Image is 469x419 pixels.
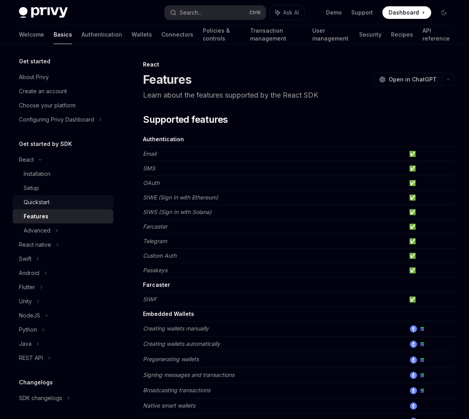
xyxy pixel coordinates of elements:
div: Choose your platform [19,101,76,110]
div: React native [19,240,51,249]
img: ethereum.png [410,372,417,379]
a: Features [13,209,113,223]
img: dark logo [19,7,68,18]
h5: Get started by SDK [19,139,72,149]
em: Email [143,150,156,157]
a: Dashboard [382,6,431,19]
div: SDK changelogs [19,393,62,403]
em: OAuth [143,179,159,186]
a: Authentication [82,25,122,44]
a: Transaction management [250,25,302,44]
td: ✅ [406,249,455,263]
em: Broadcasting transactions [143,387,210,393]
img: ethereum.png [410,356,417,364]
a: API reference [423,25,450,44]
img: ethereum.png [410,325,417,332]
a: Connectors [161,25,193,44]
em: Signing messages and transactions [143,371,234,378]
td: ✅ [406,263,455,278]
img: solana.png [419,325,426,332]
div: React [143,61,455,68]
td: ✅ [406,220,455,234]
td: ✅ [406,147,455,161]
div: Swift [19,254,32,264]
div: Flutter [19,282,35,292]
p: Learn about the features supported by the React SDK [143,90,455,101]
em: Custom Auth [143,252,176,259]
td: ✅ [406,190,455,205]
button: Ask AI [270,6,304,20]
a: User management [312,25,350,44]
a: Wallets [132,25,152,44]
div: Search... [180,8,202,17]
em: Farcaster [143,223,167,230]
img: ethereum.png [410,341,417,348]
span: Dashboard [389,9,419,17]
h5: Changelogs [19,378,53,387]
em: Passkeys [143,267,167,273]
div: Configuring Privy Dashboard [19,115,94,124]
h5: Get started [19,57,50,66]
img: ethereum.png [410,402,417,410]
td: ✅ [406,205,455,220]
div: Setup [24,183,39,193]
a: Create an account [13,84,113,98]
td: ✅ [406,234,455,249]
button: Toggle dark mode [437,6,450,19]
a: Setup [13,181,113,195]
div: About Privy [19,72,49,82]
div: Create an account [19,87,67,96]
span: Supported features [143,113,228,126]
td: ✅ [406,161,455,176]
a: Choose your platform [13,98,113,113]
em: SIWE (Sign In with Ethereum) [143,194,218,201]
em: Native smart wallets [143,402,195,409]
div: REST API [19,353,43,363]
em: Creating wallets manually [143,325,209,332]
img: solana.png [419,387,426,394]
em: Pregenerating wallets [143,356,199,362]
a: Security [359,25,382,44]
a: Recipes [391,25,413,44]
div: Android [19,268,39,278]
a: Welcome [19,25,44,44]
img: ethereum.png [410,387,417,394]
a: Policies & controls [203,25,241,44]
img: solana.png [419,372,426,379]
em: SIWF [143,296,157,303]
div: NodeJS [19,311,40,320]
div: Advanced [24,226,50,235]
em: SIWS (Sign In with Solana) [143,209,211,215]
a: Basics [54,25,72,44]
td: ✅ [406,292,455,307]
a: Quickstart [13,195,113,209]
div: Unity [19,297,32,306]
button: Open in ChatGPT [374,73,441,86]
div: Installation [24,169,50,179]
img: solana.png [419,356,426,364]
a: Installation [13,167,113,181]
div: Features [24,212,48,221]
span: Ctrl K [249,9,261,16]
em: Telegram [143,238,167,244]
img: solana.png [419,341,426,348]
div: Java [19,339,32,349]
strong: Embedded Wallets [143,310,194,317]
td: ✅ [406,176,455,190]
span: Ask AI [283,9,299,17]
em: SMS [143,165,155,172]
div: Python [19,325,37,334]
a: Support [351,9,373,17]
span: Open in ChatGPT [389,76,437,83]
div: React [19,155,34,164]
button: Search...CtrlK [165,6,265,20]
strong: Authentication [143,136,184,142]
h1: Features [143,72,191,87]
a: Demo [326,9,342,17]
em: Creating wallets automatically [143,340,220,347]
a: About Privy [13,70,113,84]
strong: Farcaster [143,281,170,288]
div: Quickstart [24,198,50,207]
